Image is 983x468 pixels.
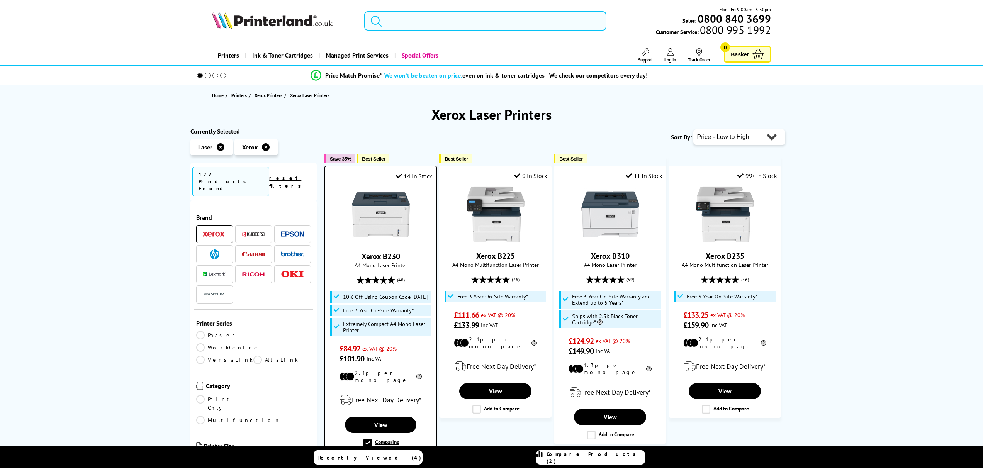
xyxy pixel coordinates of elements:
[710,311,745,319] span: ex VAT @ 20%
[696,15,771,22] a: 0800 840 3699
[724,46,771,63] a: Basket 0
[536,450,645,465] a: Compare Products (2)
[731,49,749,59] span: Basket
[696,185,754,243] img: Xerox B235
[343,307,414,314] span: Free 3 Year On-Site Warranty*
[397,273,405,287] span: (48)
[203,272,226,276] img: Lexmark
[362,156,385,162] span: Best Seller
[252,46,313,65] span: Ink & Toner Cartridges
[454,310,479,320] span: £111.66
[367,355,384,362] span: inc VAT
[269,175,305,189] a: reset filters
[329,261,432,269] span: A4 Mono Laser Printer
[363,439,399,447] label: Comparing
[345,417,416,433] a: View
[443,356,547,377] div: modal_delivery
[574,409,646,425] a: View
[281,251,304,257] img: Brother
[196,442,202,450] img: Printer Size
[190,127,317,135] div: Currently Selected
[362,251,400,261] a: Xerox B230
[587,431,634,439] label: Add to Compare
[242,270,265,279] a: Ricoh
[255,91,282,99] span: Xerox Printers
[242,231,265,237] img: Kyocera
[699,26,771,34] span: 0800 995 1992
[656,26,771,36] span: Customer Service:
[204,442,311,451] span: Printer Size
[698,12,771,26] b: 0800 840 3699
[190,105,793,124] h1: Xerox Laser Printers
[245,46,319,65] a: Ink & Toner Cartridges
[343,321,430,333] span: Extremely Compact A4 Mono Laser Printer
[196,416,280,424] a: Multifunction
[445,156,468,162] span: Best Seller
[596,337,630,344] span: ex VAT @ 20%
[514,172,547,180] div: 9 In Stock
[741,272,749,287] span: (46)
[210,249,219,259] img: HP
[720,42,730,52] span: 0
[242,272,265,276] img: Ricoh
[559,156,583,162] span: Best Seller
[242,229,265,239] a: Kyocera
[702,405,749,414] label: Add to Compare
[212,46,245,65] a: Printers
[689,383,761,399] a: View
[547,451,645,465] span: Compare Products (2)
[340,344,361,354] span: £84.92
[459,383,531,399] a: View
[581,237,639,245] a: Xerox B310
[212,12,355,30] a: Printerland Logo
[569,362,652,376] li: 1.3p per mono page
[683,320,708,330] span: £159.90
[196,319,311,327] span: Printer Series
[673,261,777,268] span: A4 Mono Multifunction Laser Printer
[664,48,676,63] a: Log In
[352,237,410,245] a: Xerox B230
[476,251,515,261] a: Xerox B225
[706,251,744,261] a: Xerox B235
[443,261,547,268] span: A4 Mono Multifunction Laser Printer
[196,395,254,412] a: Print Only
[203,290,226,299] img: Pantum
[638,48,653,63] a: Support
[281,229,304,239] a: Epson
[324,154,355,163] button: Save 35%
[255,91,284,99] a: Xerox Printers
[325,71,382,79] span: Price Match Promise*
[318,454,421,461] span: Recently Viewed (4)
[394,46,444,65] a: Special Offers
[569,346,594,356] span: £149.90
[203,249,226,259] a: HP
[671,133,692,141] span: Sort By:
[396,172,432,180] div: 14 In Stock
[554,154,587,163] button: Best Seller
[196,214,311,221] span: Brand
[710,321,727,329] span: inc VAT
[330,156,351,162] span: Save 35%
[626,272,634,287] span: (59)
[196,356,254,364] a: VersaLink
[688,48,710,63] a: Track Order
[314,450,423,465] a: Recently Viewed (4)
[281,271,304,278] img: OKI
[196,343,260,352] a: WorkCentre
[196,331,254,339] a: Phaser
[384,71,462,79] span: We won’t be beaten on price,
[467,185,525,243] img: Xerox B225
[187,69,772,82] li: modal_Promise
[596,347,613,354] span: inc VAT
[664,57,676,63] span: Log In
[673,356,777,377] div: modal_delivery
[457,293,528,300] span: Free 3 Year On-Site Warranty*
[683,310,708,320] span: £133.25
[253,356,311,364] a: AltaLink
[329,389,432,411] div: modal_delivery
[203,231,226,237] img: Xerox
[212,91,226,99] a: Home
[352,186,410,244] img: Xerox B230
[242,249,265,259] a: Canon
